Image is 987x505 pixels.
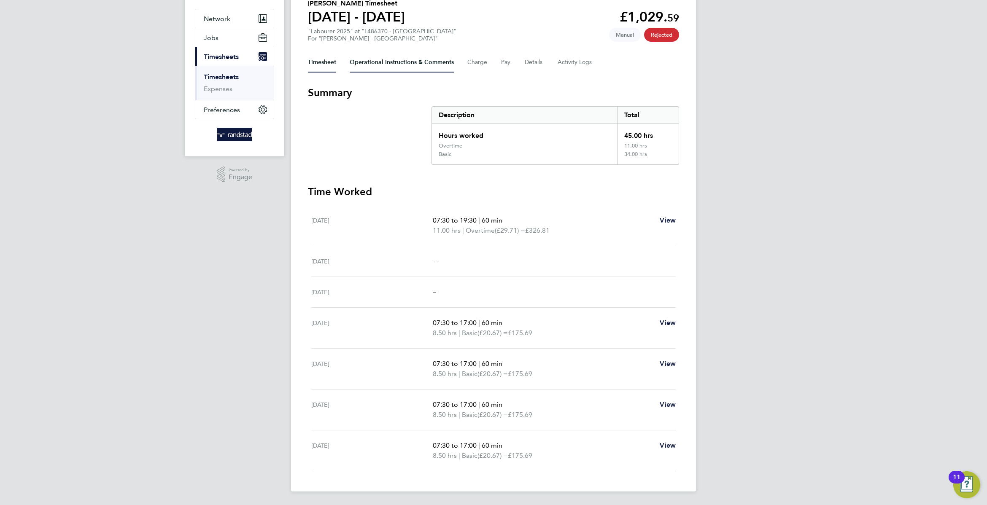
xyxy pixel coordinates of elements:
[660,441,676,451] a: View
[462,328,477,338] span: Basic
[195,100,274,119] button: Preferences
[311,215,433,236] div: [DATE]
[644,28,679,42] span: This timesheet has been rejected.
[466,226,495,236] span: Overtime
[495,226,525,234] span: (£29.71) =
[462,226,464,234] span: |
[482,360,502,368] span: 60 min
[204,34,218,42] span: Jobs
[477,370,508,378] span: (£20.67) =
[660,400,676,408] span: View
[660,441,676,449] span: View
[204,85,232,93] a: Expenses
[462,451,477,461] span: Basic
[433,257,436,265] span: –
[350,52,454,73] button: Operational Instructions & Comments
[308,52,336,73] button: Timesheet
[667,12,679,24] span: 59
[558,52,593,73] button: Activity Logs
[525,226,550,234] span: £326.81
[478,360,480,368] span: |
[204,53,239,61] span: Timesheets
[660,359,676,369] a: View
[433,329,457,337] span: 8.50 hrs
[609,28,641,42] span: This timesheet was manually created.
[660,360,676,368] span: View
[482,319,502,327] span: 60 min
[508,329,532,337] span: £175.69
[620,9,679,25] app-decimal: £1,029.
[308,28,456,42] div: "Labourer 2025" at "L486370 - [GEOGRAPHIC_DATA]"
[617,107,679,124] div: Total
[433,226,461,234] span: 11.00 hrs
[478,319,480,327] span: |
[433,441,477,449] span: 07:30 to 17:00
[617,142,679,151] div: 11.00 hrs
[478,400,480,408] span: |
[458,329,460,337] span: |
[458,451,460,459] span: |
[501,52,511,73] button: Pay
[660,216,676,224] span: View
[433,411,457,419] span: 8.50 hrs
[617,124,679,142] div: 45.00 hrs
[482,216,502,224] span: 60 min
[433,451,457,459] span: 8.50 hrs
[308,86,679,99] h3: Summary
[432,124,617,142] div: Hours worked
[660,319,676,327] span: View
[229,174,252,181] span: Engage
[477,451,508,459] span: (£20.67) =
[433,370,457,378] span: 8.50 hrs
[508,411,532,419] span: £175.69
[439,142,462,149] div: Overtime
[477,329,508,337] span: (£20.67) =
[433,288,436,296] span: –
[204,73,239,81] a: Timesheets
[660,400,676,410] a: View
[660,318,676,328] a: View
[617,151,679,164] div: 34.00 hrs
[311,359,433,379] div: [DATE]
[953,471,980,498] button: Open Resource Center, 11 new notifications
[204,106,240,114] span: Preferences
[195,47,274,66] button: Timesheets
[308,8,405,25] h1: [DATE] - [DATE]
[431,106,679,165] div: Summary
[311,400,433,420] div: [DATE]
[204,15,230,23] span: Network
[311,256,433,266] div: [DATE]
[478,216,480,224] span: |
[462,369,477,379] span: Basic
[433,360,477,368] span: 07:30 to 17:00
[458,370,460,378] span: |
[311,287,433,297] div: [DATE]
[311,318,433,338] div: [DATE]
[217,128,252,141] img: randstad-logo-retina.png
[508,370,532,378] span: £175.69
[433,400,477,408] span: 07:30 to 17:00
[308,185,679,199] h3: Time Worked
[478,441,480,449] span: |
[458,411,460,419] span: |
[195,9,274,28] button: Network
[439,151,451,158] div: Basic
[462,410,477,420] span: Basic
[195,66,274,100] div: Timesheets
[195,28,274,47] button: Jobs
[477,411,508,419] span: (£20.67) =
[525,52,544,73] button: Details
[433,319,477,327] span: 07:30 to 17:00
[432,107,617,124] div: Description
[482,441,502,449] span: 60 min
[308,35,456,42] div: For "[PERSON_NAME] - [GEOGRAPHIC_DATA]"
[229,167,252,174] span: Powered by
[195,128,274,141] a: Go to home page
[217,167,253,183] a: Powered byEngage
[953,477,960,488] div: 11
[482,400,502,408] span: 60 min
[311,441,433,461] div: [DATE]
[433,216,477,224] span: 07:30 to 19:30
[308,86,679,471] section: Timesheet
[467,52,488,73] button: Charge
